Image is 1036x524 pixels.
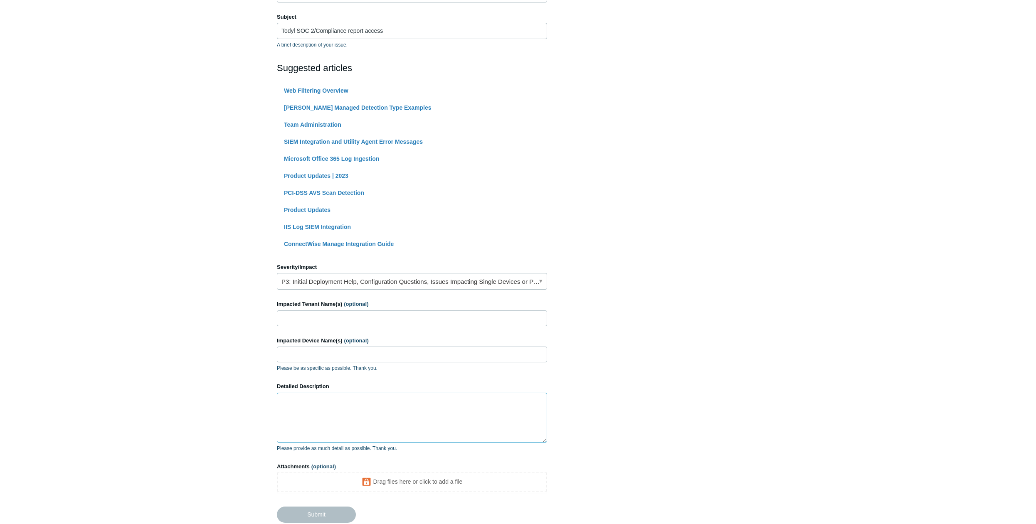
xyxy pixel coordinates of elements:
[284,87,348,94] a: Web Filtering Overview
[277,382,547,391] label: Detailed Description
[277,337,547,345] label: Impacted Device Name(s)
[277,364,547,372] p: Please be as specific as possible. Thank you.
[277,445,547,452] p: Please provide as much detail as possible. Thank you.
[284,207,331,213] a: Product Updates
[311,463,336,470] span: (optional)
[284,189,364,196] a: PCI-DSS AVS Scan Detection
[284,121,341,128] a: Team Administration
[284,104,431,111] a: [PERSON_NAME] Managed Detection Type Examples
[277,13,547,21] label: Subject
[277,300,547,308] label: Impacted Tenant Name(s)
[284,172,348,179] a: Product Updates | 2023
[344,301,368,307] span: (optional)
[284,224,351,230] a: IIS Log SIEM Integration
[284,241,394,247] a: ConnectWise Manage Integration Guide
[277,41,547,49] p: A brief description of your issue.
[277,462,547,471] label: Attachments
[284,155,379,162] a: Microsoft Office 365 Log Ingestion
[277,507,356,522] input: Submit
[277,273,547,290] a: P3: Initial Deployment Help, Configuration Questions, Issues Impacting Single Devices or Past Out...
[284,138,423,145] a: SIEM Integration and Utility Agent Error Messages
[344,337,369,344] span: (optional)
[277,61,547,75] h2: Suggested articles
[277,263,547,271] label: Severity/Impact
